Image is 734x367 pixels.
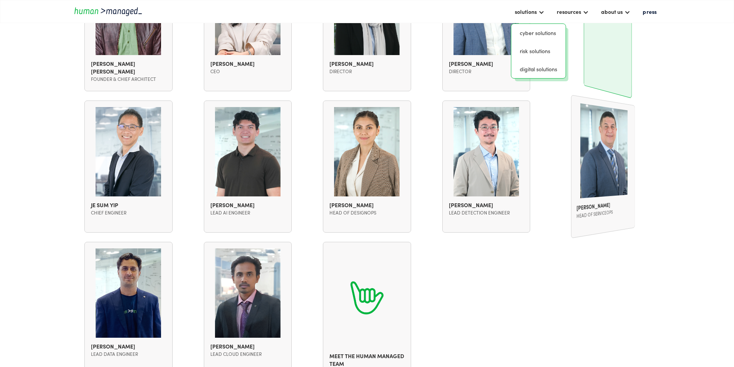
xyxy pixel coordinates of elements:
div: [PERSON_NAME] [PERSON_NAME] [91,60,166,75]
div: Head of designops [329,209,405,216]
div: director [329,67,405,75]
div: [PERSON_NAME] [210,60,286,67]
a: Cyber solutions [514,27,563,39]
div: [PERSON_NAME] [210,342,286,350]
div: about us [597,5,634,18]
div: [PERSON_NAME] [449,201,524,209]
a: press [639,5,660,18]
a: risk solutions [514,45,563,57]
div: [PERSON_NAME] [449,60,524,67]
div: [PERSON_NAME] [329,60,405,67]
a: home [74,6,143,17]
div: Je Sum Yip [91,201,166,209]
div: lead detection engineer [449,209,524,216]
div: [PERSON_NAME] [577,199,631,212]
div: solutions [515,7,537,16]
div: [PERSON_NAME] [329,201,405,209]
div: Chief Engineer [91,209,166,216]
div: Director [449,67,524,75]
div: lead data engineer [91,350,166,358]
div: resources [557,7,581,16]
div: CEO [210,67,286,75]
div: [PERSON_NAME] [210,201,286,209]
div: [PERSON_NAME] [91,342,166,350]
div: Head of ServiceOps [577,206,631,220]
div: Founder & Chief Architect [91,75,166,83]
div: lead cloud engineer [210,350,286,358]
a: digital solutions [514,63,563,75]
div: resources [553,5,593,18]
div: solutions [511,5,548,18]
div: about us [601,7,623,16]
div: Lead AI Engineer [210,209,286,216]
